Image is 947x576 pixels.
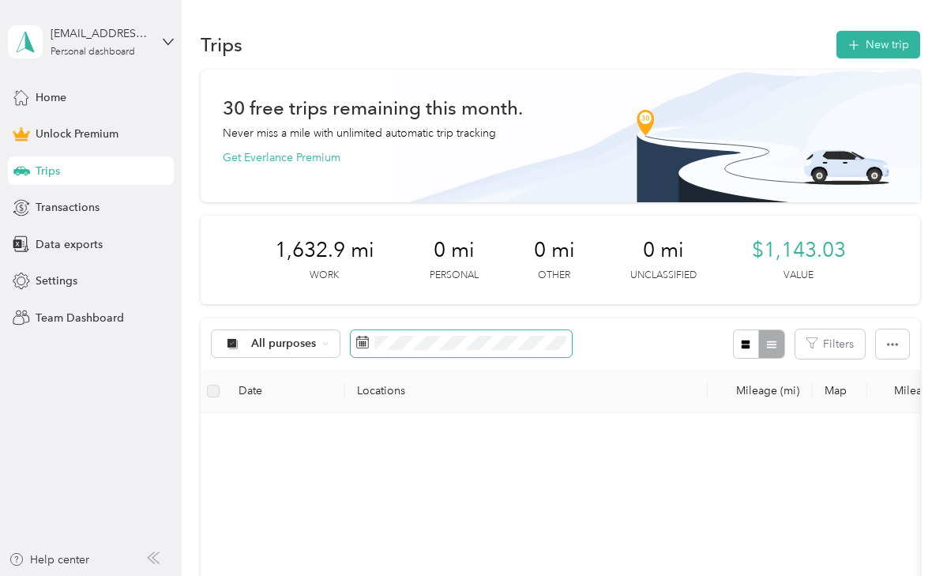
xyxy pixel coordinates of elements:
[223,125,496,141] p: Never miss a mile with unlimited automatic trip tracking
[223,149,340,166] button: Get Everlance Premium
[643,238,684,263] span: 0 mi
[201,36,242,53] h1: Trips
[275,238,374,263] span: 1,632.9 mi
[51,25,149,42] div: [EMAIL_ADDRESS][DOMAIN_NAME]
[310,269,339,283] p: Work
[226,370,344,413] th: Date
[859,488,947,576] iframe: Everlance-gr Chat Button Frame
[9,552,89,568] button: Help center
[36,163,60,179] span: Trips
[36,236,103,253] span: Data exports
[223,100,523,116] h1: 30 free trips remaining this month.
[538,269,570,283] p: Other
[36,126,118,142] span: Unlock Premium
[36,89,66,106] span: Home
[392,70,920,202] img: Banner
[812,370,867,413] th: Map
[51,47,135,57] div: Personal dashboard
[795,329,865,359] button: Filters
[784,269,814,283] p: Value
[344,370,708,413] th: Locations
[251,338,317,349] span: All purposes
[630,269,697,283] p: Unclassified
[534,238,575,263] span: 0 mi
[36,199,100,216] span: Transactions
[708,370,812,413] th: Mileage (mi)
[430,269,479,283] p: Personal
[434,238,475,263] span: 0 mi
[36,310,124,326] span: Team Dashboard
[836,31,920,58] button: New trip
[36,273,77,289] span: Settings
[752,238,846,263] span: $1,143.03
